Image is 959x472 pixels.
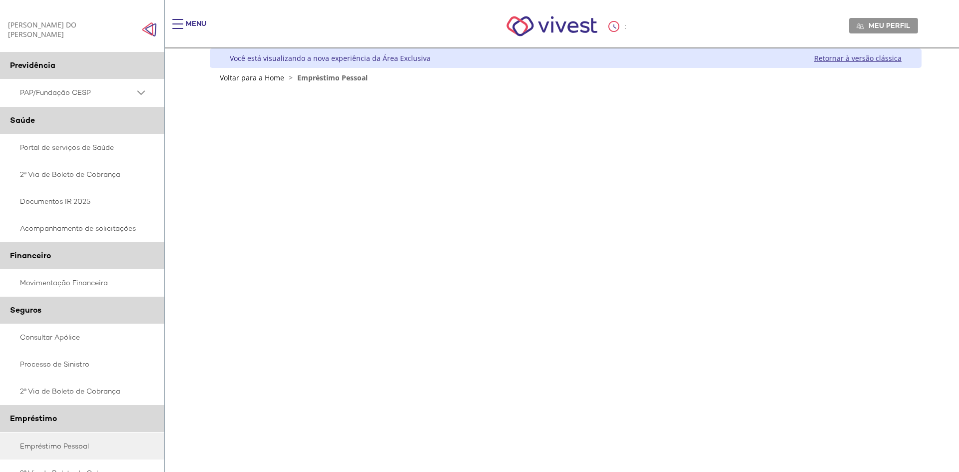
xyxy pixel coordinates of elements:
[286,73,295,82] span: >
[230,53,431,63] div: Você está visualizando a nova experiência da Área Exclusiva
[10,60,55,70] span: Previdência
[10,250,51,261] span: Financeiro
[849,18,918,33] a: Meu perfil
[10,305,41,315] span: Seguros
[142,22,157,37] span: Click to close side navigation.
[10,115,35,125] span: Saúde
[186,19,206,39] div: Menu
[869,21,910,30] span: Meu perfil
[220,73,284,82] a: Voltar para a Home
[20,86,135,99] span: PAP/Fundação CESP
[297,73,368,82] span: Empréstimo Pessoal
[10,413,57,424] span: Empréstimo
[142,22,157,37] img: Fechar menu
[814,53,902,63] a: Retornar à versão clássica
[8,20,128,39] div: [PERSON_NAME] DO [PERSON_NAME]
[608,21,628,32] div: :
[495,5,609,47] img: Vivest
[857,22,864,30] img: Meu perfil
